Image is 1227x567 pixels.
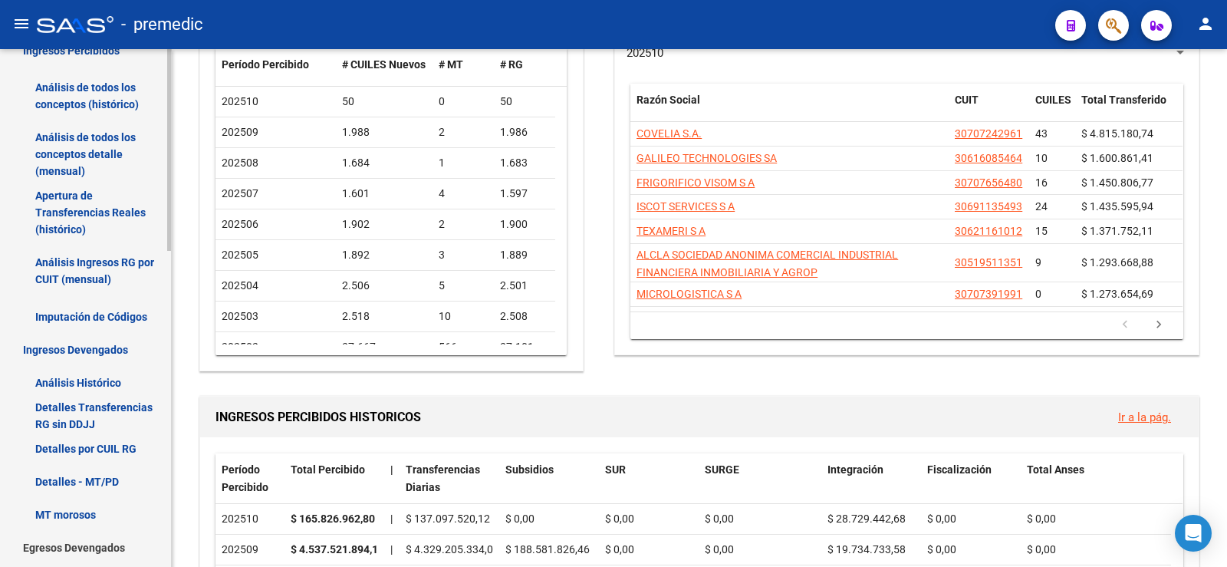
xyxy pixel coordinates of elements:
[605,513,634,525] span: $ 0,00
[222,510,278,528] div: 202510
[1118,410,1171,424] a: Ir a la pág.
[406,513,490,525] span: $ 137.097.520,12
[500,216,549,233] div: 1.900
[705,543,734,555] span: $ 0,00
[827,513,906,525] span: $ 28.729.442,68
[222,218,258,230] span: 202506
[342,93,427,110] div: 50
[1035,200,1048,213] span: 24
[1081,176,1153,189] span: $ 1.450.806,77
[927,543,956,555] span: $ 0,00
[439,124,488,141] div: 2
[599,453,699,504] datatable-header-cell: SUR
[630,84,949,134] datatable-header-cell: Razón Social
[384,453,400,504] datatable-header-cell: |
[637,288,742,300] span: MICROLOGISTICA S A
[505,513,535,525] span: $ 0,00
[439,154,488,172] div: 1
[222,279,258,292] span: 202504
[1035,256,1041,269] span: 9
[291,543,384,555] strong: $ 4.537.521.894,10
[605,463,626,476] span: SUR
[215,48,336,81] datatable-header-cell: Período Percibido
[1081,94,1166,106] span: Total Transferido
[827,543,906,555] span: $ 19.734.733,58
[215,410,421,424] span: INGRESOS PERCIBIDOS HISTORICOS
[222,157,258,169] span: 202508
[1081,127,1153,140] span: $ 4.815.180,74
[222,58,309,71] span: Período Percibido
[955,127,1022,140] span: 30707242961
[500,124,549,141] div: 1.986
[637,225,706,237] span: TEXAMERI S A
[342,185,427,203] div: 1.601
[433,48,494,81] datatable-header-cell: # MT
[342,216,427,233] div: 1.902
[336,48,433,81] datatable-header-cell: # CUILES Nuevos
[637,249,898,279] span: ALCLA SOCIEDAD ANONIMA COMERCIAL INDUSTRIAL FINANCIERA INMOBILIARIA Y AGROP
[342,58,426,71] span: # CUILES Nuevos
[215,453,285,504] datatable-header-cell: Período Percibido
[505,543,590,555] span: $ 188.581.826,46
[500,185,549,203] div: 1.597
[955,256,1022,269] span: 30519511351
[439,93,488,110] div: 0
[390,513,393,525] span: |
[390,543,393,555] span: |
[222,249,258,261] span: 202505
[439,58,463,71] span: # MT
[342,124,427,141] div: 1.988
[1144,317,1173,334] a: go to next page
[637,152,777,164] span: GALILEO TECHNOLOGIES SA
[222,341,258,353] span: 202502
[1021,453,1171,504] datatable-header-cell: Total Anses
[500,246,549,264] div: 1.889
[1027,513,1056,525] span: $ 0,00
[955,152,1022,164] span: 30616085464
[439,185,488,203] div: 4
[1075,84,1183,134] datatable-header-cell: Total Transferido
[1081,288,1153,300] span: $ 1.273.654,69
[439,216,488,233] div: 2
[222,463,268,493] span: Período Percibido
[1081,256,1153,269] span: $ 1.293.668,88
[955,94,979,106] span: CUIT
[222,187,258,199] span: 202507
[500,93,549,110] div: 50
[1196,15,1215,33] mat-icon: person
[500,154,549,172] div: 1.683
[1081,152,1153,164] span: $ 1.600.861,41
[121,8,203,41] span: - premedic
[500,277,549,295] div: 2.501
[955,288,1022,300] span: 30707391991
[222,541,278,559] div: 202509
[705,463,739,476] span: SURGE
[439,277,488,295] div: 5
[1035,94,1071,106] span: CUILES
[699,453,821,504] datatable-header-cell: SURGE
[1029,84,1075,134] datatable-header-cell: CUILES
[637,127,702,140] span: COVELIA S.A.
[400,453,499,504] datatable-header-cell: Transferencias Diarias
[222,95,258,107] span: 202510
[1035,176,1048,189] span: 16
[1175,515,1212,552] div: Open Intercom Messenger
[1035,127,1048,140] span: 43
[1081,225,1153,237] span: $ 1.371.752,11
[505,463,554,476] span: Subsidios
[406,543,499,555] span: $ 4.329.205.334,06
[955,225,1022,237] span: 30621161012
[1106,403,1183,431] button: Ir a la pág.
[291,463,365,476] span: Total Percibido
[705,513,734,525] span: $ 0,00
[1110,317,1140,334] a: go to previous page
[1035,288,1041,300] span: 0
[500,308,549,325] div: 2.508
[342,154,427,172] div: 1.684
[921,453,1021,504] datatable-header-cell: Fiscalización
[406,463,480,493] span: Transferencias Diarias
[1027,543,1056,555] span: $ 0,00
[342,277,427,295] div: 2.506
[222,310,258,322] span: 202503
[955,176,1022,189] span: 30707656480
